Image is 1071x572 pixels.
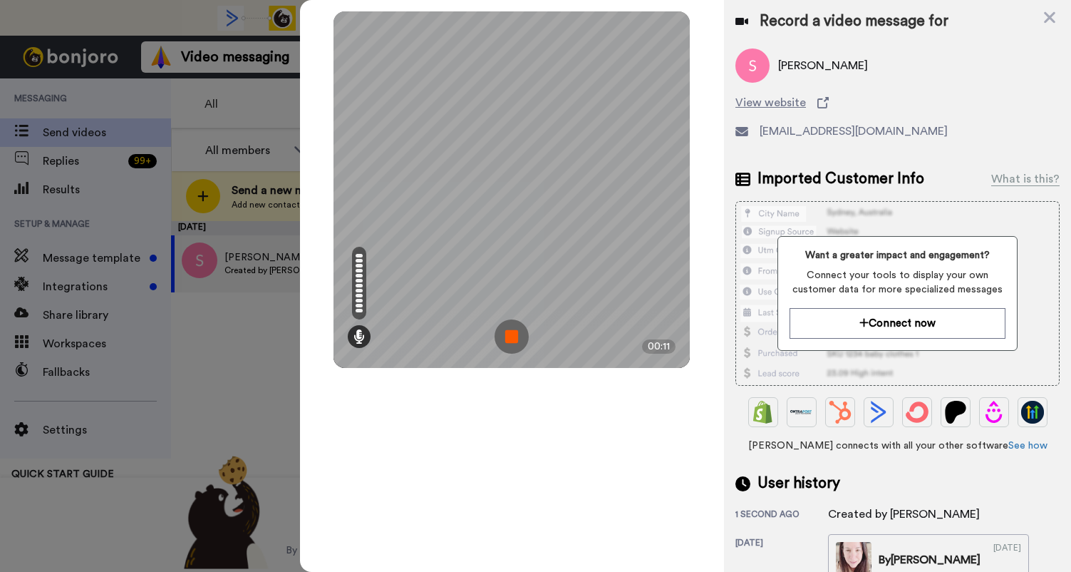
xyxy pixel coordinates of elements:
img: Hubspot [829,401,852,424]
span: [EMAIL_ADDRESS][DOMAIN_NAME] [760,123,948,140]
img: ic_record_stop.svg [495,320,529,354]
span: Want a greater impact and engagement? [790,248,1005,262]
div: By [PERSON_NAME] [879,551,981,568]
img: ConvertKit [906,401,928,424]
button: Connect now [790,308,1005,339]
img: Patreon [944,401,967,424]
div: 1 second ago [735,509,828,523]
span: Connect your tools to display your own customer data for more specialized messages [790,268,1005,297]
img: Shopify [752,401,775,424]
span: User history [757,473,840,494]
img: ActiveCampaign [867,401,890,424]
img: Drip [983,401,1005,424]
a: See how [1008,441,1047,451]
img: Ontraport [790,401,813,424]
div: What is this? [991,170,1060,188]
div: 00:11 [642,339,676,354]
span: [PERSON_NAME] connects with all your other software [735,439,1060,453]
span: Imported Customer Info [757,168,924,190]
div: Created by [PERSON_NAME] [828,506,980,523]
img: GoHighLevel [1021,401,1044,424]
